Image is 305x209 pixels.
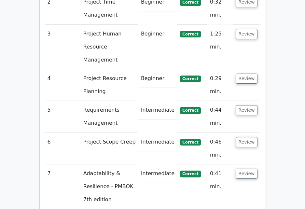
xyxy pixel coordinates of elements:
[236,105,258,115] button: Review
[81,133,138,164] td: Project Scope Creep
[138,69,177,88] td: Beginner
[236,137,258,147] button: Review
[138,164,177,183] td: Intermediate
[81,69,138,101] td: Project Resource Planning
[180,171,201,177] span: Correct
[236,29,258,39] button: Review
[207,69,233,101] td: 0:29 min.
[138,25,177,43] td: Beginner
[180,76,201,82] span: Correct
[236,169,258,179] button: Review
[81,25,138,69] td: Project Human Resource Management
[207,25,233,56] td: 1:25 min.
[45,101,81,132] td: 5
[45,133,81,164] td: 6
[45,69,81,101] td: 4
[207,101,233,132] td: 0:44 min.
[81,164,138,209] td: Adaptability & Resilience - PMBOK 7th edition
[236,74,258,84] button: Review
[180,107,201,114] span: Correct
[180,31,201,37] span: Correct
[45,164,81,209] td: 7
[45,25,81,69] td: 3
[138,101,177,119] td: Intermediate
[138,133,177,151] td: Intermediate
[207,133,233,164] td: 0:46 min.
[180,139,201,146] span: Correct
[81,101,138,132] td: Requirements Management
[207,164,233,196] td: 0:41 min.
